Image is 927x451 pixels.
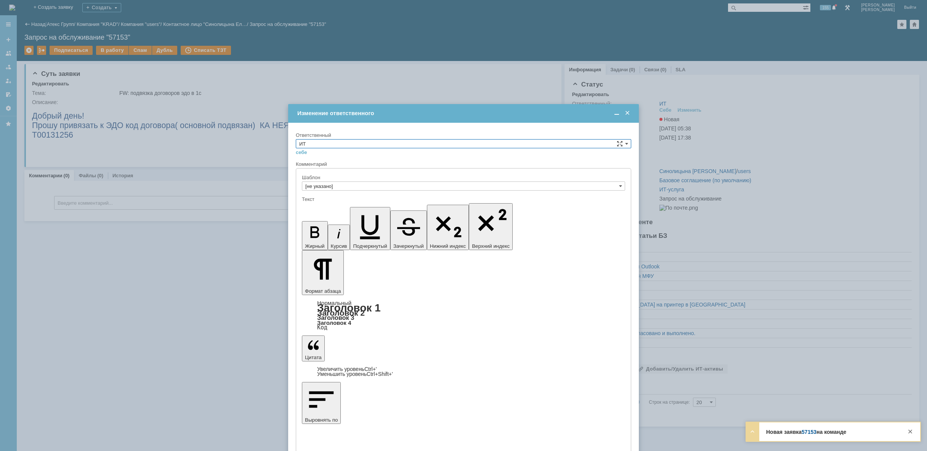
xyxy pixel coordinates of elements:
[296,133,630,138] div: Ответственный
[617,141,623,147] span: Сложная форма
[367,371,393,377] span: Ctrl+Shift+'
[317,366,377,372] a: Increase
[390,210,427,250] button: Зачеркнутый
[328,225,350,250] button: Курсив
[427,205,469,250] button: Нижний индекс
[613,110,621,117] span: Свернуть (Ctrl + M)
[430,243,466,249] span: Нижний индекс
[331,243,347,249] span: Курсив
[305,243,325,249] span: Жирный
[302,221,328,250] button: Жирный
[317,324,327,331] a: Код
[302,300,625,330] div: Формат абзаца
[393,243,424,249] span: Зачеркнутый
[302,250,344,295] button: Формат абзаца
[302,175,624,180] div: Шаблон
[469,203,513,250] button: Верхний индекс
[748,427,757,436] div: Развернуть
[302,382,341,424] button: Выровнять по
[305,417,338,423] span: Выровнять по
[302,197,624,202] div: Текст
[317,302,381,314] a: Заголовок 1
[350,207,390,250] button: Подчеркнутый
[302,335,325,361] button: Цитата
[766,429,846,435] strong: Новая заявка на команде
[296,161,631,168] div: Комментарий
[302,367,625,377] div: Цитата
[305,355,322,360] span: Цитата
[317,371,393,377] a: Decrease
[802,429,816,435] a: 57153
[364,366,377,372] span: Ctrl+'
[317,300,351,306] a: Нормальный
[317,314,354,321] a: Заголовок 3
[906,427,915,436] div: Закрыть
[296,149,307,156] a: себе
[472,243,510,249] span: Верхний индекс
[305,288,341,294] span: Формат абзаца
[624,110,631,117] span: Закрыть
[297,110,631,117] div: Изменение ответственного
[317,319,351,326] a: Заголовок 4
[353,243,387,249] span: Подчеркнутый
[317,308,365,317] a: Заголовок 2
